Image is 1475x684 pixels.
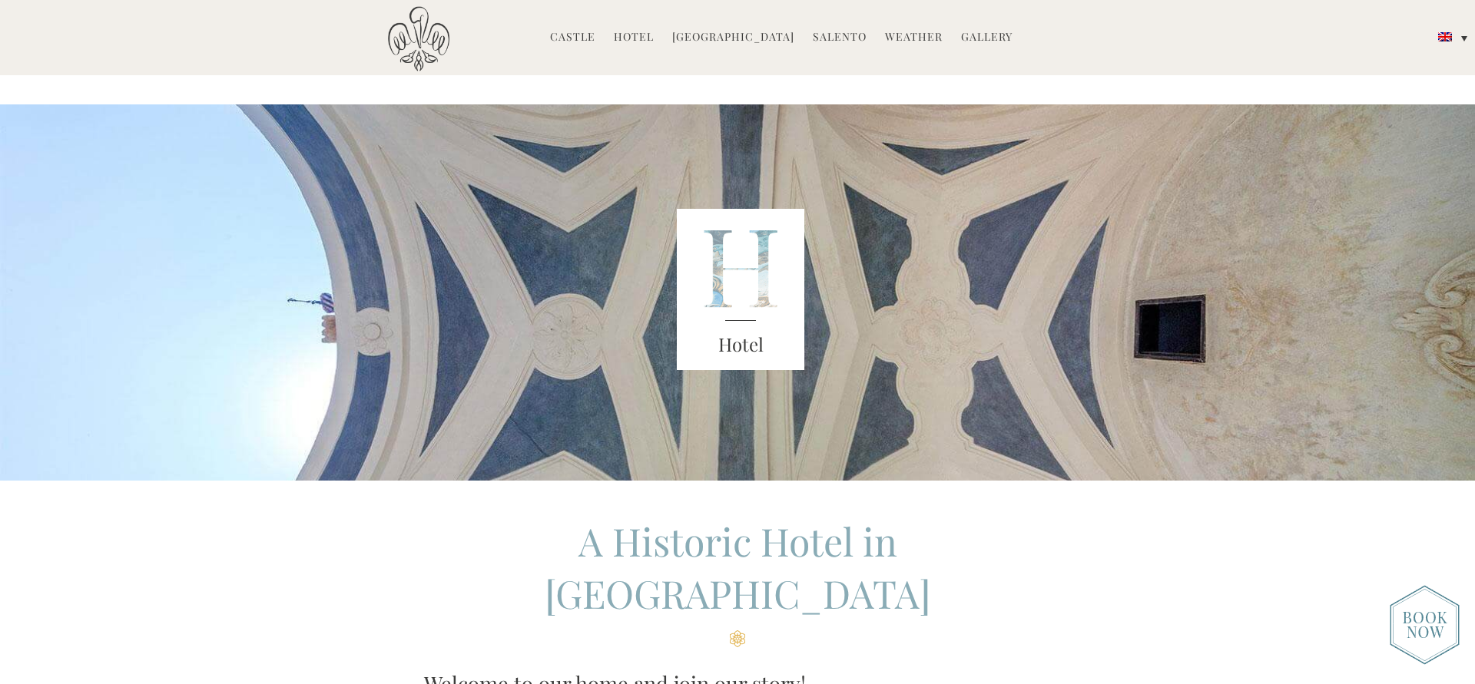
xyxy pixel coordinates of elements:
[677,209,804,370] img: castello_header_block.png
[885,29,943,47] a: Weather
[961,29,1013,47] a: Gallery
[672,29,794,47] a: [GEOGRAPHIC_DATA]
[424,515,1052,647] h2: A Historic Hotel in [GEOGRAPHIC_DATA]
[677,331,804,359] h3: Hotel
[550,29,595,47] a: Castle
[813,29,867,47] a: Salento
[1438,32,1452,41] img: English
[1390,585,1460,665] img: new-booknow.png
[614,29,654,47] a: Hotel
[388,6,449,71] img: Castello di Ugento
